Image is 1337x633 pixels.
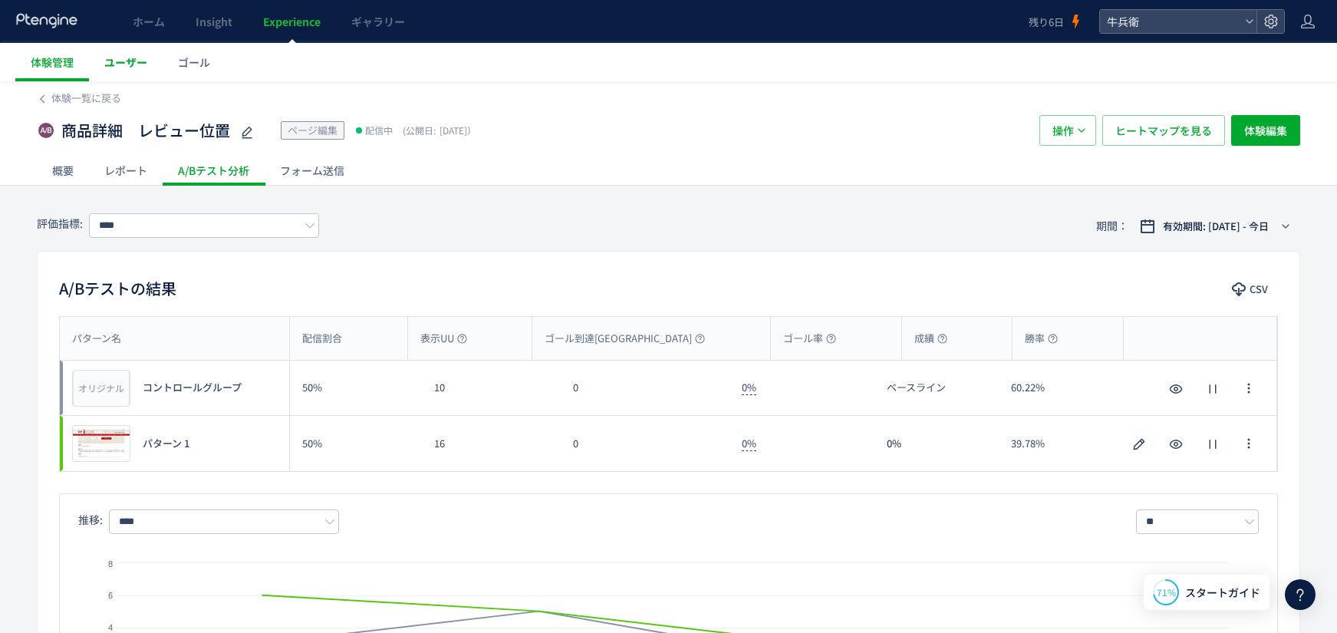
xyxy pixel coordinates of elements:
button: CSV [1224,277,1278,302]
button: ヒートマップを見る [1102,115,1225,146]
span: ホーム [133,14,165,29]
div: オリジナル [73,370,130,407]
text: 6 [108,591,113,600]
span: 勝率 [1025,331,1058,346]
h2: A/Bテストの結果 [59,276,176,301]
span: ゴール到達[GEOGRAPHIC_DATA] [545,331,705,346]
span: 配信割合 [302,331,342,346]
span: 期間： [1096,213,1128,239]
text: 4 [108,623,113,632]
span: 有効期間: [DATE] - 今日 [1163,219,1269,234]
div: 60.22% [999,361,1124,415]
div: 概要 [37,155,89,186]
div: レポート [89,155,163,186]
span: ゴール [178,54,210,70]
span: 操作 [1052,115,1074,146]
span: 0% [742,380,756,395]
span: CSV [1250,277,1268,302]
text: 8 [108,559,113,569]
div: 0 [561,416,729,471]
span: 0% [742,436,756,451]
span: ベースライン [887,381,946,395]
button: 有効期間: [DATE] - 今日 [1130,214,1300,239]
span: ページ編集 [288,123,338,137]
span: 成績 [914,331,947,346]
span: ユーザー [104,54,147,70]
span: 体験編集 [1244,115,1287,146]
div: 10 [422,361,561,415]
span: パターン 1 [143,437,189,451]
span: 牛兵衛 [1102,10,1239,33]
div: 16 [422,416,561,471]
span: Experience [263,14,321,29]
button: 体験編集 [1231,115,1300,146]
span: 表示UU [420,331,467,346]
span: 体験管理 [31,54,74,70]
span: 71% [1157,585,1176,598]
span: 商品詳細 レビュー位置 [61,120,230,142]
span: Insight [196,14,232,29]
span: 0% [887,437,901,451]
div: 39.78% [999,416,1124,471]
span: スタートガイド [1185,585,1260,601]
span: パターン名 [72,331,121,346]
span: ゴール率 [783,331,836,346]
div: フォーム送信 [265,155,360,186]
span: ギャラリー [351,14,405,29]
span: 残り6日 [1029,15,1064,29]
img: 2061f2c3d5d9afc51b1b643c08a247b81755664664284.jpeg [73,426,130,461]
span: 体験一覧に戻る [51,91,121,105]
div: 0 [561,361,729,415]
div: 50% [290,416,422,471]
span: ヒートマップを見る [1115,115,1212,146]
div: 50% [290,361,422,415]
span: 推移: [78,512,103,527]
span: (公開日: [403,124,436,137]
span: コントロールグループ [143,381,242,395]
span: 配信中 [365,123,393,138]
button: 操作 [1039,115,1096,146]
div: A/Bテスト分析 [163,155,265,186]
span: 評価指標: [37,216,83,231]
span: [DATE]） [399,124,476,137]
